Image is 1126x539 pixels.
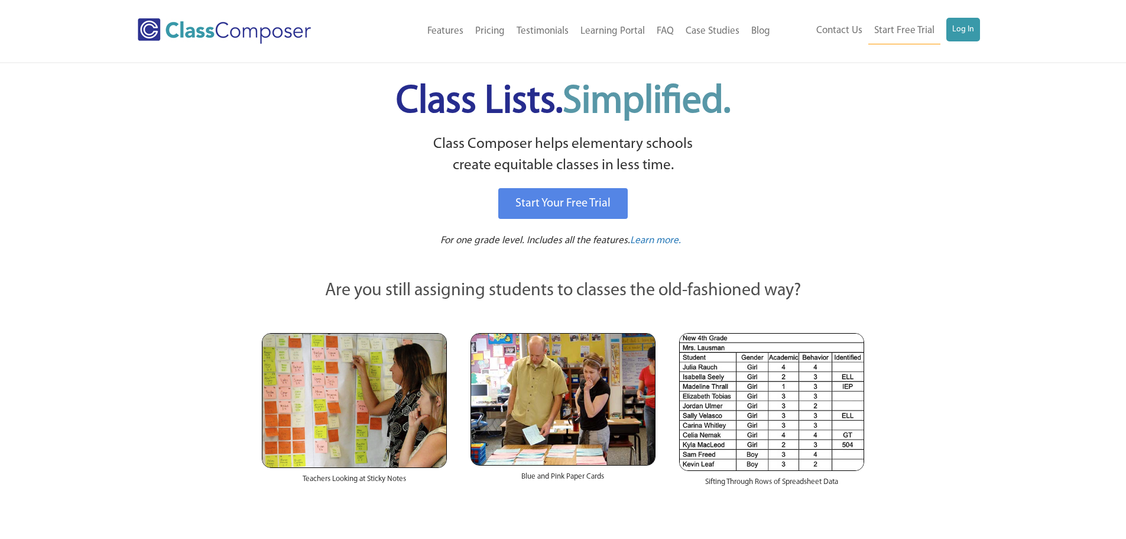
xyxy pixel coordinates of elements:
a: Contact Us [810,18,868,44]
img: Blue and Pink Paper Cards [470,333,656,465]
a: Learning Portal [575,18,651,44]
a: Testimonials [511,18,575,44]
img: Spreadsheets [679,333,864,471]
a: Pricing [469,18,511,44]
a: Learn more. [630,234,681,248]
a: Start Free Trial [868,18,940,44]
img: Teachers Looking at Sticky Notes [262,333,447,468]
a: Log In [946,18,980,41]
p: Are you still assigning students to classes the old-fashioned way? [262,278,865,304]
nav: Header Menu [359,18,776,44]
span: Learn more. [630,235,681,246]
a: Features [421,18,469,44]
a: Case Studies [680,18,745,44]
nav: Header Menu [776,18,980,44]
p: Class Composer helps elementary schools create equitable classes in less time. [260,134,867,177]
div: Sifting Through Rows of Spreadsheet Data [679,471,864,499]
a: FAQ [651,18,680,44]
div: Teachers Looking at Sticky Notes [262,468,447,496]
img: Class Composer [138,18,311,44]
span: For one grade level. Includes all the features. [440,235,630,246]
span: Class Lists. [396,83,731,121]
a: Start Your Free Trial [498,188,628,219]
span: Simplified. [563,83,731,121]
div: Blue and Pink Paper Cards [470,466,656,494]
span: Start Your Free Trial [515,198,611,209]
a: Blog [745,18,776,44]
